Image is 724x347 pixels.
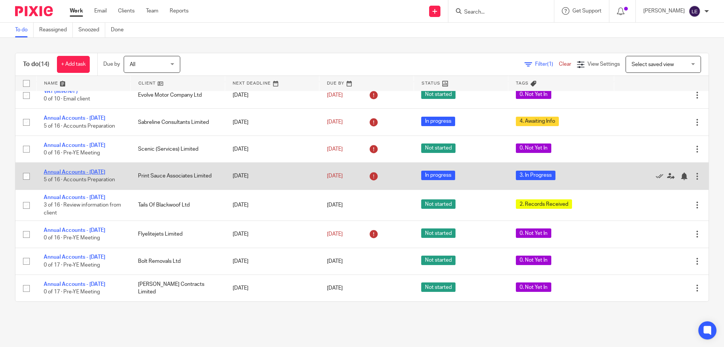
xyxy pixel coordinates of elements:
span: Get Support [572,8,601,14]
span: 0. Not Yet In [516,282,551,292]
span: In progress [421,171,455,180]
span: [DATE] [327,285,343,291]
span: [DATE] [327,93,343,98]
h1: To do [23,60,49,68]
span: Not started [421,282,456,292]
a: Annual Accounts - [DATE] [44,143,105,148]
span: 5 of 16 · Accounts Preparation [44,177,115,183]
td: [DATE] [225,248,319,275]
td: Flyelitejets Limited [130,221,225,248]
span: 3 of 16 · Review information from client [44,202,121,216]
span: [DATE] [327,173,343,179]
span: [DATE] [327,259,343,264]
td: [DATE] [225,163,319,190]
a: Snoozed [78,23,105,37]
td: Scenic (Services) Limited [130,136,225,162]
p: Due by [103,60,120,68]
span: In progress [421,117,455,126]
span: Not started [421,256,456,265]
a: Reassigned [39,23,73,37]
a: Annual Accounts - [DATE] [44,170,105,175]
span: Tags [516,81,529,85]
span: Filter [535,62,559,67]
td: [DATE] [225,221,319,248]
span: (14) [39,61,49,67]
td: [DATE] [225,275,319,302]
a: VAT (M/A/N/F) [44,89,78,94]
a: Reports [170,7,189,15]
a: Work [70,7,83,15]
a: Clear [559,62,571,67]
span: Not started [421,199,456,209]
td: Bolt Removals Ltd [130,248,225,275]
a: Done [111,23,129,37]
span: 4. Awaiting Info [516,117,559,126]
span: 0 of 16 · Pre-YE Meeting [44,236,100,241]
span: Select saved view [632,62,674,67]
span: 0 of 17 · Pre-YE Meeting [44,289,100,295]
img: svg%3E [689,5,701,17]
td: [DATE] [225,136,319,162]
span: [DATE] [327,202,343,208]
input: Search [463,9,531,16]
span: 0 of 17 · Pre-YE Meeting [44,262,100,268]
a: Annual Accounts - [DATE] [44,116,105,121]
td: [DATE] [225,190,319,221]
img: Pixie [15,6,53,16]
a: Mark as done [656,172,667,180]
td: [DATE] [225,109,319,136]
span: (1) [547,62,553,67]
span: 0 of 16 · Pre-YE Meeting [44,150,100,156]
span: 5 of 16 · Accounts Preparation [44,123,115,129]
span: 3. In Progress [516,171,555,180]
a: Team [146,7,158,15]
span: All [130,62,135,67]
span: Not started [421,89,456,99]
p: [PERSON_NAME] [643,7,685,15]
span: [DATE] [327,119,343,125]
a: Annual Accounts - [DATE] [44,254,105,260]
td: Print Sauce Associates Limited [130,163,225,190]
span: 0. Not Yet In [516,89,551,99]
a: Annual Accounts - [DATE] [44,195,105,200]
td: Tails Of Blackwoof Ltd [130,190,225,221]
span: View Settings [587,62,620,67]
td: [DATE] [225,82,319,109]
span: 0 of 10 · Email client [44,96,90,102]
a: To do [15,23,34,37]
a: + Add task [57,56,90,73]
span: Not started [421,228,456,238]
a: Clients [118,7,135,15]
a: Annual Accounts - [DATE] [44,282,105,287]
td: [PERSON_NAME] Contracts Limited [130,275,225,302]
td: Evolve Motor Company Ltd [130,82,225,109]
a: Annual Accounts - [DATE] [44,228,105,233]
span: Not started [421,143,456,153]
a: Email [94,7,107,15]
td: Sabreline Consultants Limited [130,109,225,136]
span: 0. Not Yet In [516,143,551,153]
span: 0. Not Yet In [516,228,551,238]
span: 2. Records Received [516,199,572,209]
span: 0. Not Yet In [516,256,551,265]
span: [DATE] [327,147,343,152]
span: [DATE] [327,231,343,237]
